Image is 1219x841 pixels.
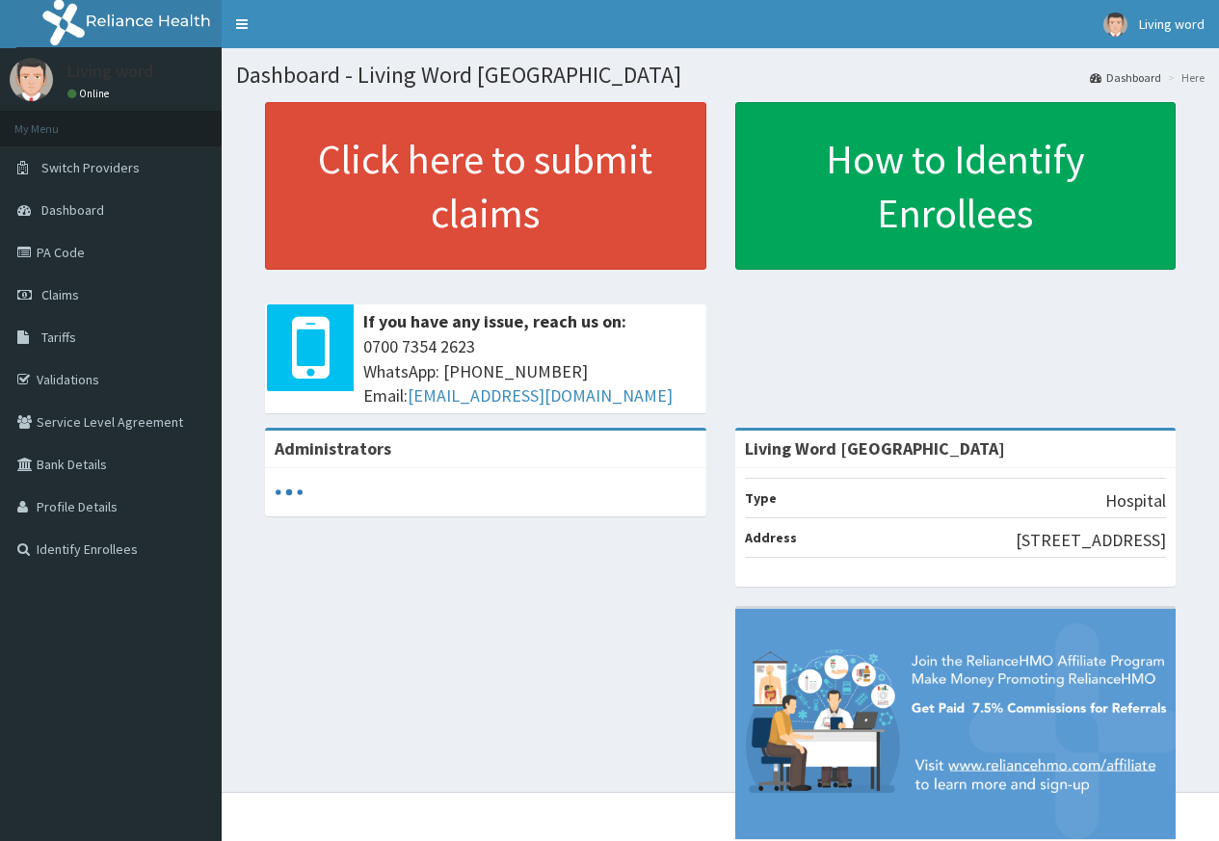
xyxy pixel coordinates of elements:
strong: Living Word [GEOGRAPHIC_DATA] [745,437,1005,460]
b: Type [745,489,777,507]
b: If you have any issue, reach us on: [363,310,626,332]
h1: Dashboard - Living Word [GEOGRAPHIC_DATA] [236,63,1205,88]
a: Click here to submit claims [265,102,706,270]
p: Hospital [1105,488,1166,513]
p: Living word [67,63,153,80]
b: Address [745,529,797,546]
span: 0700 7354 2623 WhatsApp: [PHONE_NUMBER] Email: [363,334,697,408]
a: Dashboard [1090,69,1161,86]
svg: audio-loading [275,478,304,507]
span: Claims [41,286,79,303]
span: Dashboard [41,201,104,219]
span: Tariffs [41,329,76,346]
span: Switch Providers [41,159,140,176]
p: [STREET_ADDRESS] [1016,528,1166,553]
a: How to Identify Enrollees [735,102,1177,270]
b: Administrators [275,437,391,460]
img: provider-team-banner.png [735,609,1177,839]
img: User Image [1103,13,1127,37]
a: [EMAIL_ADDRESS][DOMAIN_NAME] [408,384,673,407]
span: Living word [1139,15,1205,33]
a: Online [67,87,114,100]
li: Here [1163,69,1205,86]
img: User Image [10,58,53,101]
